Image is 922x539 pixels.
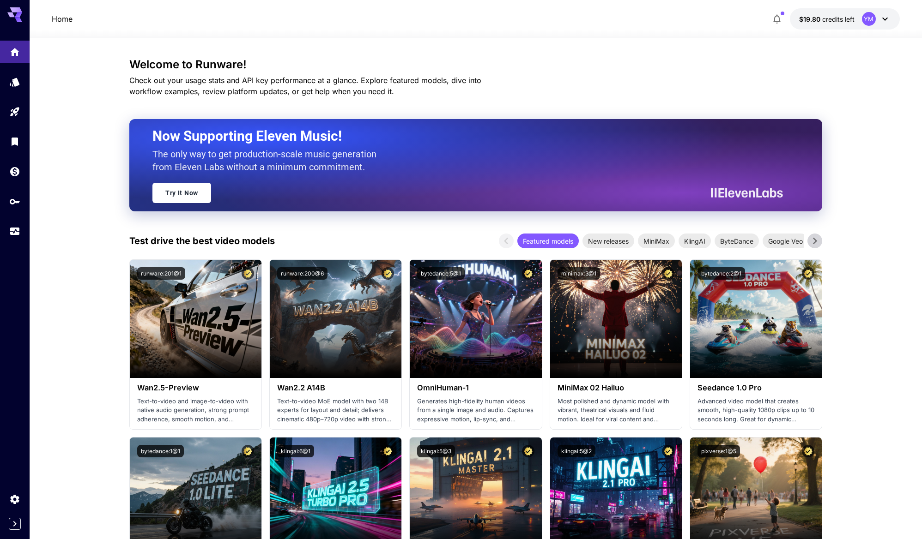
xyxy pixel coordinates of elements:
div: YM [862,12,876,26]
button: Expand sidebar [9,518,21,530]
h3: OmniHuman‑1 [417,383,534,392]
a: Home [52,13,73,24]
div: Featured models [517,234,579,248]
button: $19.80067YM [790,8,900,30]
span: Featured models [517,236,579,246]
button: klingai:6@1 [277,445,314,457]
h3: Seedance 1.0 Pro [698,383,814,392]
button: runware:201@1 [137,267,185,280]
div: MiniMax [638,234,675,248]
span: MiniMax [638,236,675,246]
h3: Wan2.2 A14B [277,383,394,392]
img: alt [270,260,401,378]
button: Certified Model – Vetted for best performance and includes a commercial license. [662,267,674,280]
div: Wallet [9,166,20,177]
div: ByteDance [715,234,759,248]
span: credits left [822,15,855,23]
button: Certified Model – Vetted for best performance and includes a commercial license. [802,267,814,280]
button: runware:200@6 [277,267,328,280]
span: New releases [582,236,634,246]
div: Usage [9,226,20,237]
p: Text-to-video MoE model with two 14B experts for layout and detail; delivers cinematic 480p–720p ... [277,397,394,424]
button: Certified Model – Vetted for best performance and includes a commercial license. [802,445,814,457]
button: Certified Model – Vetted for best performance and includes a commercial license. [522,445,534,457]
p: Text-to-video and image-to-video with native audio generation, strong prompt adherence, smooth mo... [137,397,254,424]
button: Certified Model – Vetted for best performance and includes a commercial license. [242,267,254,280]
span: KlingAI [679,236,711,246]
img: alt [690,260,822,378]
button: Certified Model – Vetted for best performance and includes a commercial license. [242,445,254,457]
div: $19.80067 [799,14,855,24]
span: Google Veo [763,236,808,246]
span: ByteDance [715,236,759,246]
div: Home [9,46,20,58]
button: Certified Model – Vetted for best performance and includes a commercial license. [382,445,394,457]
div: API Keys [9,196,20,207]
span: $19.80 [799,15,822,23]
p: Generates high-fidelity human videos from a single image and audio. Captures expressive motion, l... [417,397,534,424]
button: Certified Model – Vetted for best performance and includes a commercial license. [662,445,674,457]
iframe: Chat Widget [876,495,922,539]
img: alt [130,260,261,378]
button: bytedance:2@1 [698,267,745,280]
div: Settings [9,493,20,505]
img: alt [410,260,541,378]
a: Try It Now [152,183,211,203]
div: Widget de chat [876,495,922,539]
div: New releases [582,234,634,248]
button: bytedance:1@1 [137,445,184,457]
p: Most polished and dynamic model with vibrant, theatrical visuals and fluid motion. Ideal for vira... [558,397,674,424]
button: klingai:5@2 [558,445,595,457]
button: minimax:3@1 [558,267,600,280]
button: Certified Model – Vetted for best performance and includes a commercial license. [522,267,534,280]
p: Test drive the best video models [129,234,275,248]
div: Models [9,76,20,88]
div: Library [9,136,20,147]
span: Check out your usage stats and API key performance at a glance. Explore featured models, dive int... [129,76,481,96]
h3: Wan2.5-Preview [137,383,254,392]
div: Playground [9,106,20,118]
h3: Welcome to Runware! [129,58,822,71]
img: alt [550,260,682,378]
button: klingai:5@3 [417,445,455,457]
p: The only way to get production-scale music generation from Eleven Labs without a minimum commitment. [152,148,383,174]
button: Certified Model – Vetted for best performance and includes a commercial license. [382,267,394,280]
nav: breadcrumb [52,13,73,24]
button: bytedance:5@1 [417,267,465,280]
button: pixverse:1@5 [698,445,740,457]
div: KlingAI [679,234,711,248]
h2: Now Supporting Eleven Music! [152,127,776,145]
div: Google Veo [763,234,808,248]
h3: MiniMax 02 Hailuo [558,383,674,392]
p: Advanced video model that creates smooth, high-quality 1080p clips up to 10 seconds long. Great f... [698,397,814,424]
